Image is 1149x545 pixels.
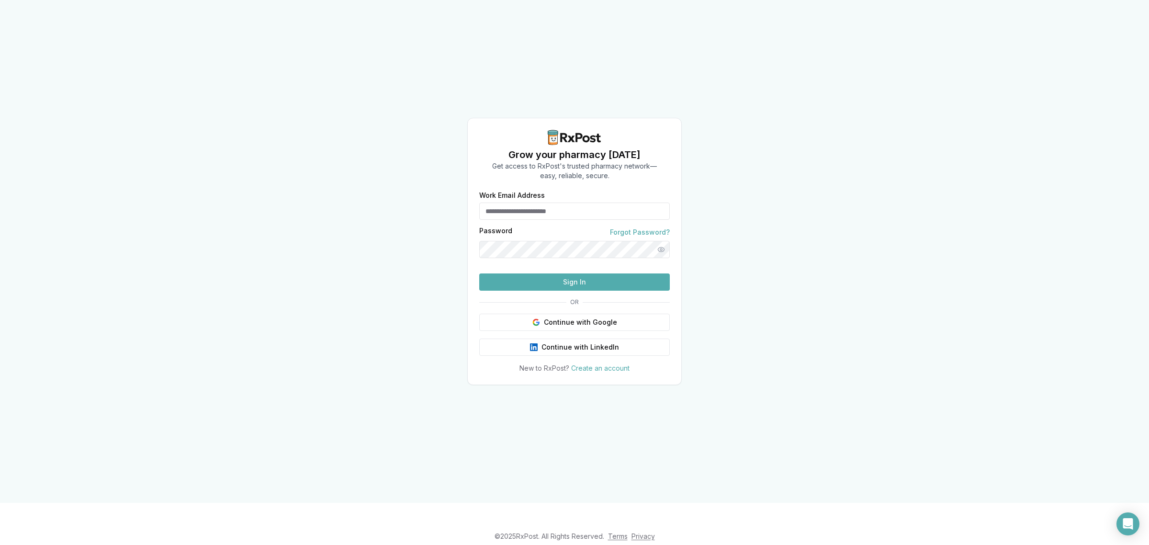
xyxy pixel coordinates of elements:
img: Google [532,318,540,326]
h1: Grow your pharmacy [DATE] [492,148,657,161]
button: Sign In [479,273,670,291]
img: LinkedIn [530,343,538,351]
div: Open Intercom Messenger [1116,512,1139,535]
a: Forgot Password? [610,227,670,237]
a: Terms [608,532,628,540]
img: RxPost Logo [544,130,605,145]
button: Show password [653,241,670,258]
a: Create an account [571,364,630,372]
label: Work Email Address [479,192,670,199]
a: Privacy [631,532,655,540]
button: Continue with LinkedIn [479,339,670,356]
button: Continue with Google [479,314,670,331]
span: New to RxPost? [519,364,569,372]
label: Password [479,227,512,237]
p: Get access to RxPost's trusted pharmacy network— easy, reliable, secure. [492,161,657,181]
span: OR [566,298,583,306]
